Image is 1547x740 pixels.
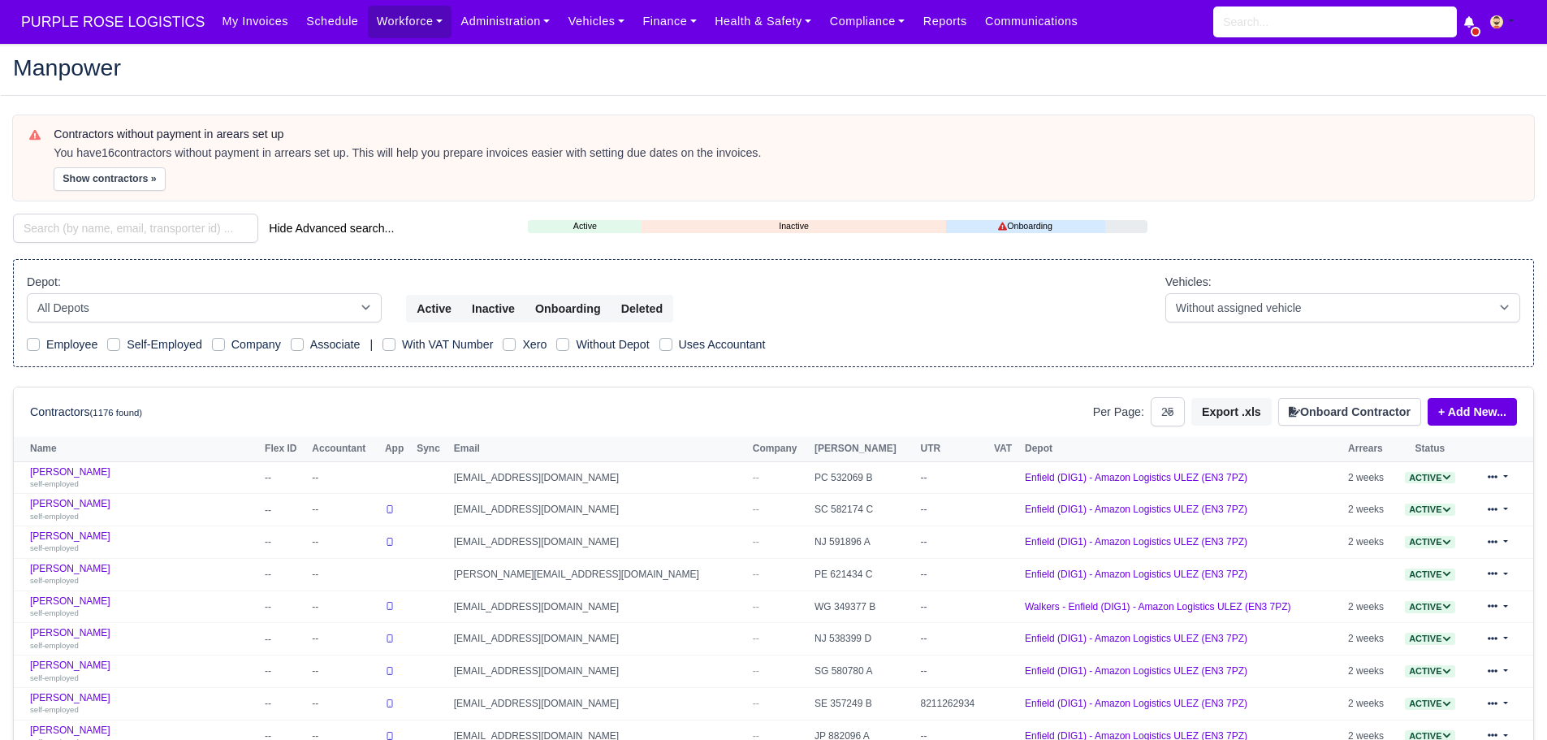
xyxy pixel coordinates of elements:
[810,623,917,656] td: NJ 538399 D
[30,673,79,682] small: self-employed
[753,536,759,547] span: --
[753,633,759,644] span: --
[54,145,1518,162] div: You have contractors without payment in arrears set up. This will help you prepare invoices easie...
[917,437,990,461] th: UTR
[1,43,1546,96] div: Manpower
[1278,398,1421,426] button: Onboard Contractor
[46,335,97,354] label: Employee
[810,494,917,526] td: SC 582174 C
[450,591,749,623] td: [EMAIL_ADDRESS][DOMAIN_NAME]
[30,512,79,521] small: self-employed
[30,660,257,683] a: [PERSON_NAME] self-employed
[525,295,611,322] button: Onboarding
[1405,504,1454,515] a: Active
[261,688,308,721] td: --
[1405,601,1454,613] span: Active
[213,6,297,37] a: My Invoices
[976,6,1087,37] a: Communications
[30,498,257,521] a: [PERSON_NAME] self-employed
[990,437,1021,461] th: VAT
[450,688,749,721] td: [EMAIL_ADDRESS][DOMAIN_NAME]
[810,558,917,591] td: PE 621434 C
[450,656,749,688] td: [EMAIL_ADDRESS][DOMAIN_NAME]
[917,494,990,526] td: --
[450,461,749,494] td: [EMAIL_ADDRESS][DOMAIN_NAME]
[917,688,990,721] td: 8211262934
[30,563,257,586] a: [PERSON_NAME] self-employed
[297,6,367,37] a: Schedule
[753,601,759,612] span: --
[308,494,381,526] td: --
[749,437,810,461] th: Company
[30,641,79,650] small: self-employed
[452,6,559,37] a: Administration
[1344,688,1396,721] td: 2 weeks
[1025,633,1247,644] a: Enfield (DIG1) - Amazon Logistics ULEZ (EN3 7PZ)
[706,6,821,37] a: Health & Safety
[917,656,990,688] td: --
[1405,504,1454,516] span: Active
[1405,601,1454,612] a: Active
[261,461,308,494] td: --
[461,295,525,322] button: Inactive
[13,6,213,38] span: PURPLE ROSE LOGISTICS
[450,623,749,656] td: [EMAIL_ADDRESS][DOMAIN_NAME]
[368,6,452,37] a: Workforce
[753,472,759,483] span: --
[1421,398,1517,426] div: + Add New...
[1021,437,1344,461] th: Depot
[810,656,917,688] td: SG 580780 A
[917,623,990,656] td: --
[1025,569,1247,580] a: Enfield (DIG1) - Amazon Logistics ULEZ (EN3 7PZ)
[308,688,381,721] td: --
[810,591,917,623] td: WG 349377 B
[1405,633,1454,645] span: Active
[54,128,1518,141] h6: Contractors without payment in arears set up
[54,167,166,191] button: Show contractors »
[810,461,917,494] td: PC 532069 B
[1405,698,1454,710] span: Active
[1025,536,1247,547] a: Enfield (DIG1) - Amazon Logistics ULEZ (EN3 7PZ)
[917,558,990,591] td: --
[1405,665,1454,677] a: Active
[1191,398,1272,426] button: Export .xls
[1344,623,1396,656] td: 2 weeks
[917,526,990,559] td: --
[528,219,642,233] a: Active
[1405,633,1454,644] a: Active
[1025,504,1247,515] a: Enfield (DIG1) - Amazon Logistics ULEZ (EN3 7PZ)
[30,576,79,585] small: self-employed
[917,591,990,623] td: --
[753,569,759,580] span: --
[679,335,766,354] label: Uses Accountant
[753,698,759,709] span: --
[369,338,373,351] span: |
[402,335,493,354] label: With VAT Number
[308,461,381,494] td: --
[30,608,79,617] small: self-employed
[261,656,308,688] td: --
[450,526,749,559] td: [EMAIL_ADDRESS][DOMAIN_NAME]
[258,214,404,242] button: Hide Advanced search...
[261,591,308,623] td: --
[261,494,308,526] td: --
[127,335,202,354] label: Self-Employed
[914,6,976,37] a: Reports
[1396,437,1464,461] th: Status
[810,526,917,559] td: NJ 591896 A
[308,623,381,656] td: --
[1344,461,1396,494] td: 2 weeks
[1428,398,1517,426] a: + Add New...
[90,408,143,418] small: (1176 found)
[1405,569,1454,581] span: Active
[1213,6,1457,37] input: Search...
[308,558,381,591] td: --
[30,705,79,714] small: self-employed
[30,466,257,490] a: [PERSON_NAME] self-employed
[1025,698,1247,709] a: Enfield (DIG1) - Amazon Logistics ULEZ (EN3 7PZ)
[1344,437,1396,461] th: Arrears
[450,494,749,526] td: [EMAIL_ADDRESS][DOMAIN_NAME]
[310,335,361,354] label: Associate
[522,335,547,354] label: Xero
